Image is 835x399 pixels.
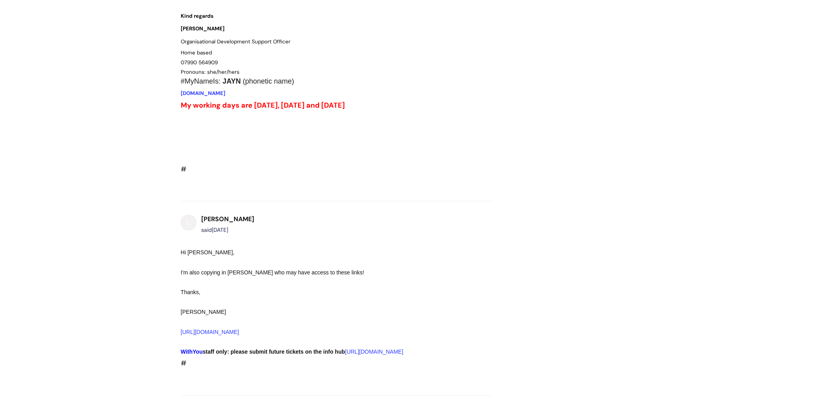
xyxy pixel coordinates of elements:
span: Kind regards [181,13,213,19]
span: (phonetic name) [243,78,294,86]
strong: staff only: please submit future tickets on the info hub [181,349,345,355]
span: [PERSON_NAME] [181,25,225,32]
span: Thu, 25 Sep, 2025 at 10:02 AM [212,227,228,234]
div: Thanks, [181,288,464,298]
a: [DOMAIN_NAME] [181,88,225,98]
div: L [181,215,197,231]
span: 07990 564909 [181,59,218,66]
span: Home based [181,49,212,56]
div: I'm also copying in [PERSON_NAME] who may have access to these links! [181,268,464,278]
div: Hi [PERSON_NAME], [181,248,464,258]
span: WithYou [181,349,203,355]
div: # [181,248,464,370]
span: Pronouns: she/her/hers [181,69,240,76]
span: Organisational Development Support Officer [181,38,290,45]
span: [DOMAIN_NAME] [181,90,225,97]
font: My working days are [DATE], [DATE] and [DATE] [181,101,345,110]
div: [PERSON_NAME] [181,308,464,337]
b: [PERSON_NAME] [201,215,254,224]
span: #MyNameIs: [181,78,221,86]
a: [URL][DOMAIN_NAME] [345,349,404,355]
a: [URL][DOMAIN_NAME] [181,329,239,336]
b: JAYN [223,78,241,86]
div: said [201,226,254,235]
